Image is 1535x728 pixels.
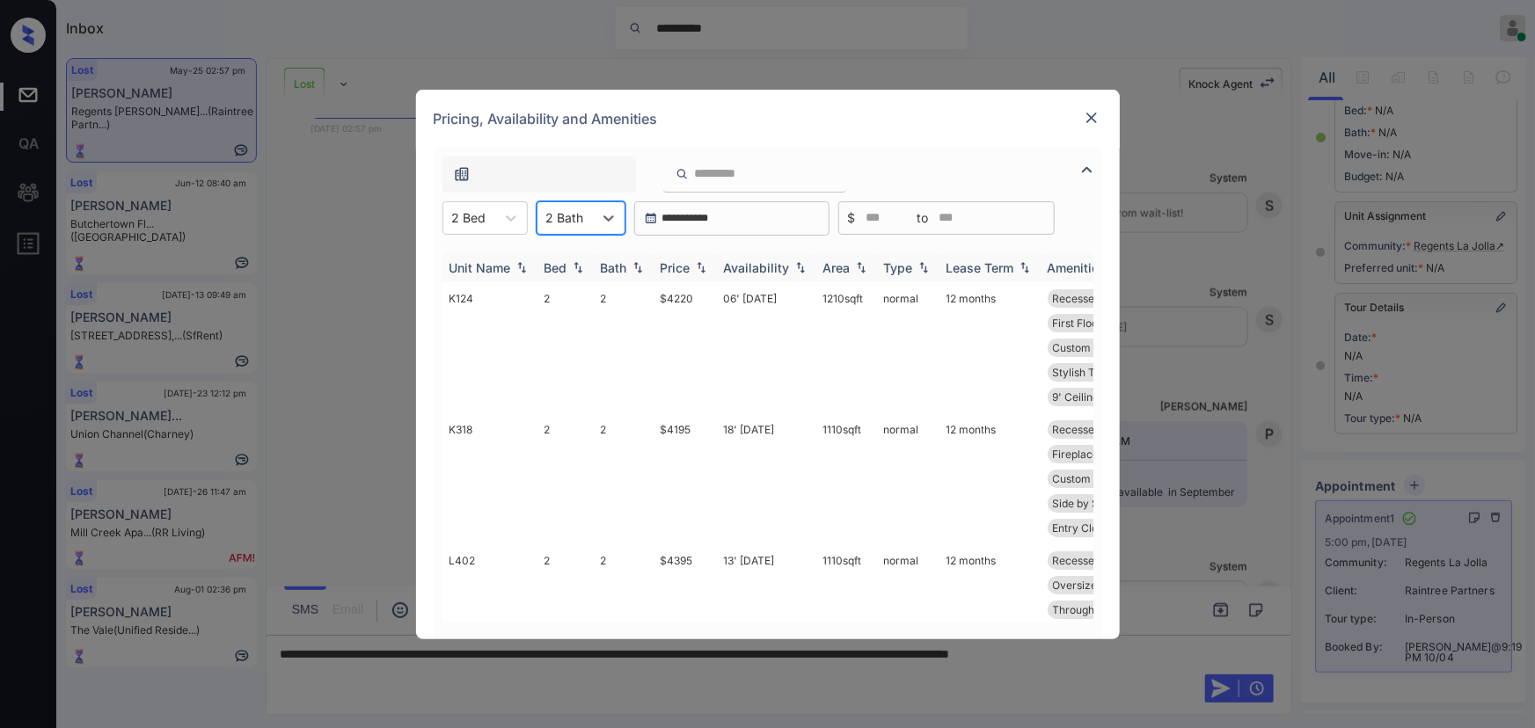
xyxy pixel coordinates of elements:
[442,544,537,675] td: L402
[1053,497,1141,510] span: Side by Side Wa...
[442,282,537,413] td: K124
[513,261,530,273] img: sorting
[692,261,710,273] img: sorting
[717,544,816,675] td: 13' [DATE]
[1053,521,1114,535] span: Entry Closet
[1048,260,1107,275] div: Amenities
[1053,366,1131,379] span: Stylish Tile Ba...
[877,413,939,544] td: normal
[1053,317,1103,330] span: First Floor
[545,260,567,275] div: Bed
[848,208,856,228] span: $
[654,544,717,675] td: $4395
[915,261,932,273] img: sorting
[1016,261,1034,273] img: sorting
[717,413,816,544] td: 18' [DATE]
[1053,341,1138,354] span: Custom Cabinets
[939,413,1041,544] td: 12 months
[1053,423,1140,436] span: Recessed Ceilin...
[816,282,877,413] td: 1210 sqft
[629,261,647,273] img: sorting
[594,282,654,413] td: 2
[569,261,587,273] img: sorting
[594,413,654,544] td: 2
[877,544,939,675] td: normal
[1053,390,1105,404] span: 9' Ceilings
[947,260,1014,275] div: Lease Term
[1053,554,1140,567] span: Recessed Ceilin...
[1053,472,1138,485] span: Custom Cabinets
[884,260,913,275] div: Type
[1053,448,1100,461] span: Fireplace
[442,413,537,544] td: K318
[917,208,929,228] span: to
[654,282,717,413] td: $4220
[1053,603,1144,616] span: Throughout Plan...
[594,544,654,675] td: 2
[816,413,877,544] td: 1110 sqft
[1053,579,1146,592] span: Oversized Windo...
[453,165,471,183] img: icon-zuma
[450,260,511,275] div: Unit Name
[816,544,877,675] td: 1110 sqft
[537,282,594,413] td: 2
[717,282,816,413] td: 06' [DATE]
[601,260,627,275] div: Bath
[654,413,717,544] td: $4195
[877,282,939,413] td: normal
[939,544,1041,675] td: 12 months
[1053,292,1140,305] span: Recessed Ceilin...
[416,90,1120,148] div: Pricing, Availability and Amenities
[852,261,870,273] img: sorting
[823,260,851,275] div: Area
[1077,159,1098,180] img: icon-zuma
[661,260,691,275] div: Price
[676,166,689,182] img: icon-zuma
[537,413,594,544] td: 2
[939,282,1041,413] td: 12 months
[792,261,809,273] img: sorting
[724,260,790,275] div: Availability
[1083,109,1100,127] img: close
[537,544,594,675] td: 2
